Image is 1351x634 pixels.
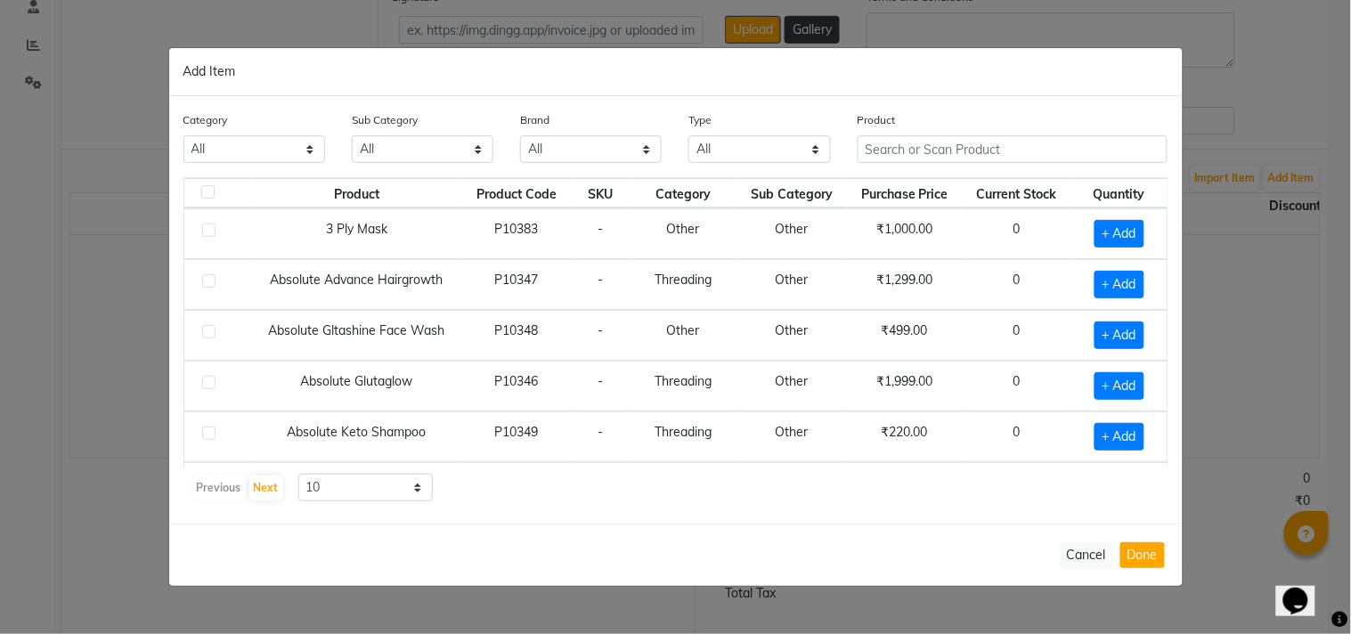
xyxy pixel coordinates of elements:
input: Search or Scan Product [858,135,1168,163]
td: - [571,310,630,361]
td: P10349 [462,411,571,462]
td: ₹1,000.00 [847,208,962,259]
td: - [571,259,630,310]
label: Category [183,112,228,128]
td: - [571,462,630,513]
label: Brand [520,112,549,128]
td: P10346 [462,361,571,411]
iframe: chat widget [1276,563,1333,616]
td: P10383 [462,208,571,259]
td: - [571,361,630,411]
td: Other [737,462,847,513]
td: ₹220.00 [847,411,962,462]
span: + Add [1095,372,1144,400]
label: Sub Category [352,112,418,128]
span: + Add [1095,423,1144,451]
span: + Add [1095,271,1144,298]
td: ₹499.00 [847,310,962,361]
td: Absolute Silk Moisturiser [251,462,462,513]
td: 0 [963,208,1071,259]
td: 0 [963,259,1071,310]
th: Category [630,178,737,208]
td: 0 [963,462,1071,513]
td: P10348 [462,310,571,361]
td: ₹499.00 [847,462,962,513]
td: P10372 [462,462,571,513]
td: 0 [963,310,1071,361]
td: Other [630,208,737,259]
td: P10347 [462,259,571,310]
th: SKU [571,178,630,208]
td: Threading [630,411,737,462]
td: Threading [630,259,737,310]
th: Quantity [1071,178,1168,208]
button: Next [249,475,283,500]
td: Absolute Glutaglow [251,361,462,411]
td: 0 [963,411,1071,462]
td: Absolute Gltashine Face Wash [251,310,462,361]
td: Absolute Keto Shampoo [251,411,462,462]
span: + Add [1095,321,1144,349]
td: - [571,411,630,462]
th: Current Stock [963,178,1071,208]
th: Product Code [462,178,571,208]
th: Sub Category [737,178,847,208]
td: Other [737,259,847,310]
td: ₹1,999.00 [847,361,962,411]
td: Threading [630,361,737,411]
td: Other [737,310,847,361]
button: Cancel [1060,542,1113,568]
td: Other [630,462,737,513]
span: Purchase Price [861,186,948,202]
td: Other [737,411,847,462]
button: Done [1120,542,1165,568]
td: Other [630,310,737,361]
div: Add Item [169,48,1183,96]
td: Absolute Advance Hairgrowth [251,259,462,310]
label: Type [688,112,712,128]
span: + Add [1095,220,1144,248]
th: Product [251,178,462,208]
td: 0 [963,361,1071,411]
label: Product [858,112,896,128]
td: Other [737,361,847,411]
td: - [571,208,630,259]
td: Other [737,208,847,259]
td: 3 Ply Mask [251,208,462,259]
td: ₹1,299.00 [847,259,962,310]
